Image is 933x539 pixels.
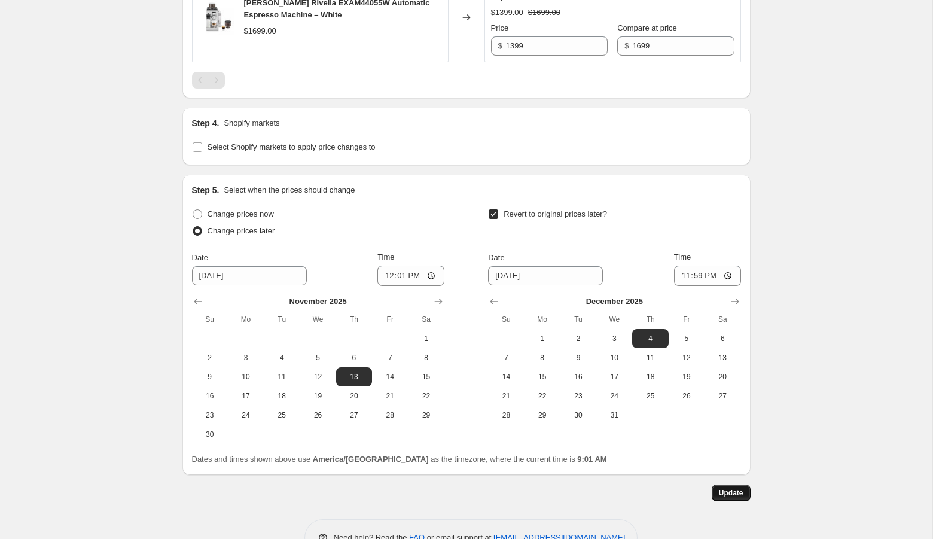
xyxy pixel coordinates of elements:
span: Tu [565,315,591,324]
button: Monday November 3 2025 [228,348,264,367]
span: Date [192,253,208,262]
span: Date [488,253,504,262]
span: 26 [673,391,700,401]
button: Sunday November 9 2025 [192,367,228,386]
span: 8 [413,353,439,363]
input: 12:00 [674,266,741,286]
th: Thursday [632,310,668,329]
span: 28 [377,410,403,420]
th: Wednesday [300,310,336,329]
div: $1399.00 [491,7,523,19]
button: Thursday November 13 2025 [336,367,372,386]
button: Friday November 21 2025 [372,386,408,406]
button: Friday December 26 2025 [669,386,705,406]
button: Saturday December 6 2025 [705,329,740,348]
span: 21 [377,391,403,401]
p: Shopify markets [224,117,279,129]
span: 30 [197,430,223,439]
span: 14 [377,372,403,382]
button: Friday December 5 2025 [669,329,705,348]
button: Tuesday November 4 2025 [264,348,300,367]
button: Wednesday November 5 2025 [300,348,336,367]
span: Fr [673,315,700,324]
input: 9/9/2025 [488,266,603,285]
button: Show next month, January 2026 [727,293,743,310]
button: Saturday December 27 2025 [705,386,740,406]
span: Su [493,315,519,324]
span: 5 [673,334,700,343]
span: $ [624,41,629,50]
button: Show next month, December 2025 [430,293,447,310]
span: 18 [637,372,663,382]
th: Thursday [336,310,372,329]
span: 24 [233,410,259,420]
th: Saturday [705,310,740,329]
span: 11 [269,372,295,382]
button: Thursday December 11 2025 [632,348,668,367]
button: Friday December 19 2025 [669,367,705,386]
span: 20 [709,372,736,382]
div: $1699.00 [244,25,276,37]
button: Friday November 7 2025 [372,348,408,367]
span: 1 [413,334,439,343]
button: Tuesday December 16 2025 [560,367,596,386]
span: 13 [341,372,367,382]
span: Change prices now [208,209,274,218]
span: 31 [601,410,627,420]
button: Wednesday December 17 2025 [596,367,632,386]
button: Saturday November 15 2025 [408,367,444,386]
button: Sunday December 28 2025 [488,406,524,425]
button: Thursday December 18 2025 [632,367,668,386]
h2: Step 4. [192,117,219,129]
button: Monday December 22 2025 [525,386,560,406]
span: 29 [529,410,556,420]
span: 13 [709,353,736,363]
span: 10 [601,353,627,363]
span: 12 [304,372,331,382]
button: Thursday December 25 2025 [632,386,668,406]
button: Sunday December 21 2025 [488,386,524,406]
span: 20 [341,391,367,401]
button: Saturday November 22 2025 [408,386,444,406]
button: Monday December 29 2025 [525,406,560,425]
h2: Step 5. [192,184,219,196]
span: 28 [493,410,519,420]
span: 4 [269,353,295,363]
th: Wednesday [596,310,632,329]
span: 15 [413,372,439,382]
span: Sa [413,315,439,324]
span: Time [674,252,691,261]
span: 23 [565,391,591,401]
th: Saturday [408,310,444,329]
th: Friday [669,310,705,329]
span: 8 [529,353,556,363]
span: 24 [601,391,627,401]
th: Sunday [488,310,524,329]
strike: $1699.00 [528,7,560,19]
button: Wednesday December 10 2025 [596,348,632,367]
button: Thursday November 6 2025 [336,348,372,367]
button: Tuesday December 30 2025 [560,406,596,425]
button: Saturday December 20 2025 [705,367,740,386]
input: 9/9/2025 [192,266,307,285]
button: Monday December 15 2025 [525,367,560,386]
span: 22 [529,391,556,401]
button: Saturday November 1 2025 [408,329,444,348]
button: Friday December 12 2025 [669,348,705,367]
span: Mo [529,315,556,324]
button: Thursday November 27 2025 [336,406,372,425]
button: Thursday November 20 2025 [336,386,372,406]
span: 23 [197,410,223,420]
span: $ [498,41,502,50]
button: Sunday December 7 2025 [488,348,524,367]
span: Th [341,315,367,324]
button: Wednesday December 31 2025 [596,406,632,425]
button: Saturday November 29 2025 [408,406,444,425]
span: 9 [197,372,223,382]
span: 5 [304,353,331,363]
button: Monday November 10 2025 [228,367,264,386]
span: Fr [377,315,403,324]
button: Friday November 28 2025 [372,406,408,425]
button: Tuesday November 18 2025 [264,386,300,406]
button: Sunday November 30 2025 [192,425,228,444]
